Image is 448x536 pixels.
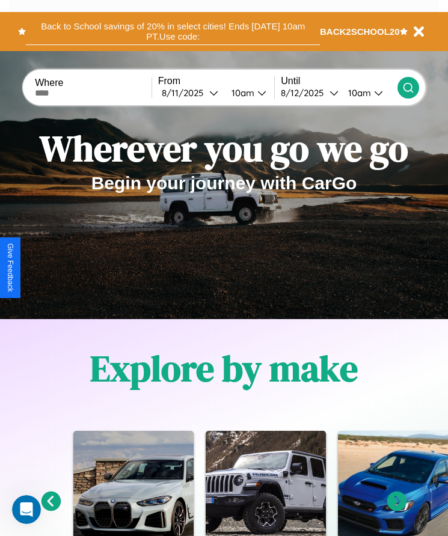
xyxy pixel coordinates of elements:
[6,243,14,292] div: Give Feedback
[281,87,330,99] div: 8 / 12 / 2025
[339,87,397,99] button: 10am
[226,87,257,99] div: 10am
[158,76,275,87] label: From
[320,26,400,37] b: BACK2SCHOOL20
[342,87,374,99] div: 10am
[12,495,41,524] iframe: Intercom live chat
[35,78,152,88] label: Where
[281,76,397,87] label: Until
[222,87,275,99] button: 10am
[158,87,222,99] button: 8/11/2025
[26,18,320,45] button: Back to School savings of 20% in select cities! Ends [DATE] 10am PT.Use code:
[162,87,209,99] div: 8 / 11 / 2025
[90,344,358,393] h1: Explore by make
